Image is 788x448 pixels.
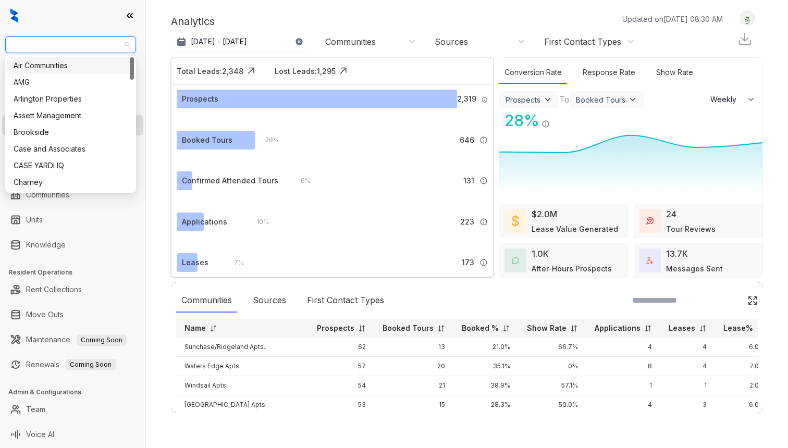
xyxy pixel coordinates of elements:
[309,357,374,376] td: 57
[246,216,269,228] div: 10 %
[437,325,445,332] img: sorting
[383,323,434,333] p: Booked Tours
[176,376,309,395] td: Windsail Apts.
[374,376,453,395] td: 21
[519,395,586,415] td: 50.0%
[2,399,143,420] li: Team
[2,140,143,160] li: Collections
[570,325,578,332] img: sorting
[26,424,54,445] a: Voice AI
[302,289,389,313] div: First Contact Types
[460,134,474,146] span: 646
[737,31,753,47] img: Download
[182,93,218,105] div: Prospects
[519,338,586,357] td: 66.7%
[374,395,453,415] td: 15
[704,90,762,109] button: Weekly
[26,234,66,255] a: Knowledge
[290,175,311,186] div: 6 %
[176,338,309,357] td: Sunchase/Ridgeland Apts.
[725,296,734,305] img: SearchIcon
[2,354,143,375] li: Renewals
[182,175,278,186] div: Confirmed Attended Tours
[646,217,654,225] img: TourReviews
[317,323,354,333] p: Prospects
[453,376,519,395] td: 38.9%
[176,357,309,376] td: Waters Edge Apts
[527,323,567,333] p: Show Rate
[358,325,366,332] img: sorting
[309,376,374,395] td: 54
[2,184,143,205] li: Communities
[7,124,134,141] div: Brookside
[586,376,660,395] td: 1
[512,257,519,265] img: AfterHoursConversations
[462,257,474,268] span: 173
[512,215,519,227] img: LeaseValue
[435,36,468,47] div: Sources
[532,247,549,260] div: 1.0K
[669,323,695,333] p: Leases
[7,157,134,174] div: CASE YARDI IQ
[325,36,376,47] div: Communities
[715,338,773,357] td: 6.0%
[715,376,773,395] td: 2.0%
[2,234,143,255] li: Knowledge
[710,94,742,105] span: Weekly
[255,134,279,146] div: 28 %
[14,93,128,105] div: Arlington Properties
[499,61,567,84] div: Conversion Rate
[309,395,374,415] td: 53
[651,61,698,84] div: Show Rate
[171,14,215,29] p: Analytics
[482,96,488,103] img: Info
[14,143,128,155] div: Case and Associates
[14,177,128,188] div: Charney
[2,279,143,300] li: Rent Collections
[2,115,143,135] li: Leasing
[532,208,557,220] div: $2.0M
[577,61,641,84] div: Response Rate
[7,174,134,191] div: Charney
[8,388,145,397] h3: Admin & Configurations
[544,36,621,47] div: First Contact Types
[7,74,134,91] div: AMG
[519,357,586,376] td: 0%
[462,323,499,333] p: Booked %
[460,216,474,228] span: 223
[176,289,237,313] div: Communities
[243,63,259,79] img: Click Icon
[479,177,488,185] img: Info
[532,223,618,234] div: Lease Value Generated
[457,93,476,105] span: 2,319
[374,357,453,376] td: 20
[622,14,723,24] p: Updated on [DATE] 08:30 AM
[2,424,143,445] li: Voice AI
[757,325,765,332] img: sorting
[723,323,753,333] p: Lease%
[14,127,128,138] div: Brookside
[176,395,309,415] td: [GEOGRAPHIC_DATA] Apts.
[248,289,291,313] div: Sources
[747,295,758,306] img: Click Icon
[10,8,18,23] img: logo
[26,184,69,205] a: Communities
[666,223,716,234] div: Tour Reviews
[660,338,715,357] td: 4
[7,107,134,124] div: Assett Management
[479,136,488,144] img: Info
[2,304,143,325] li: Move Outs
[77,334,127,346] span: Coming Soon
[715,395,773,415] td: 6.0%
[14,160,128,171] div: CASE YARDI IQ
[660,357,715,376] td: 4
[8,268,145,277] h3: Resident Operations
[453,357,519,376] td: 35.1%
[7,57,134,74] div: Air Communities
[541,120,550,128] img: Info
[740,13,755,24] img: UserAvatar
[559,93,570,106] div: To
[2,329,143,350] li: Maintenance
[660,376,715,395] td: 1
[66,359,116,370] span: Coming Soon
